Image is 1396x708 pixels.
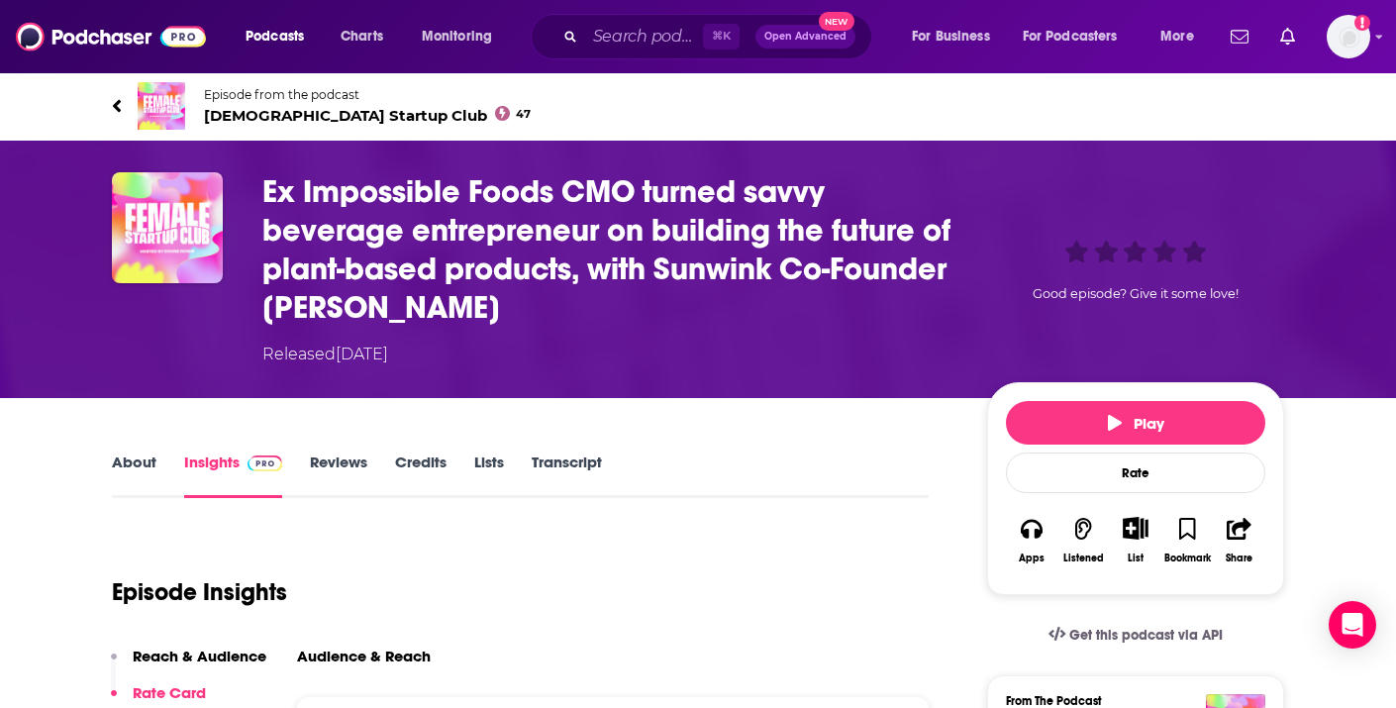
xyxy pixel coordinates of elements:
button: open menu [1147,21,1219,52]
div: Listened [1063,553,1104,564]
div: Rate [1006,453,1265,493]
button: open menu [898,21,1015,52]
div: Apps [1019,553,1045,564]
a: About [112,453,156,498]
button: Listened [1057,504,1109,576]
img: Podchaser Pro [248,455,282,471]
a: Female Startup ClubEpisode from the podcast[DEMOGRAPHIC_DATA] Startup Club47 [112,82,1284,130]
svg: Add a profile image [1354,15,1370,31]
span: Logged in as AzionePR [1327,15,1370,58]
button: open menu [1010,21,1147,52]
button: Reach & Audience [111,647,266,683]
span: More [1160,23,1194,51]
img: User Profile [1327,15,1370,58]
span: Monitoring [422,23,492,51]
h3: From The Podcast [1006,694,1249,708]
span: Play [1108,414,1164,433]
span: Episode from the podcast [204,87,531,102]
button: Show profile menu [1327,15,1370,58]
div: Bookmark [1164,553,1211,564]
p: Reach & Audience [133,647,266,665]
div: Released [DATE] [262,343,388,366]
img: Podchaser - Follow, Share and Rate Podcasts [16,18,206,55]
input: Search podcasts, credits, & more... [585,21,703,52]
a: InsightsPodchaser Pro [184,453,282,498]
div: Show More ButtonList [1110,504,1161,576]
span: [DEMOGRAPHIC_DATA] Startup Club [204,106,531,125]
p: Rate Card [133,683,206,702]
span: Good episode? Give it some love! [1033,286,1239,301]
a: Get this podcast via API [1033,611,1239,659]
div: Search podcasts, credits, & more... [549,14,891,59]
button: Play [1006,401,1265,445]
span: For Business [912,23,990,51]
button: Show More Button [1115,517,1155,539]
span: Get this podcast via API [1069,627,1223,644]
span: For Podcasters [1023,23,1118,51]
button: Apps [1006,504,1057,576]
span: Podcasts [246,23,304,51]
span: 47 [516,110,531,119]
div: Open Intercom Messenger [1329,601,1376,649]
span: ⌘ K [703,24,740,50]
button: Open AdvancedNew [755,25,855,49]
h3: Audience & Reach [297,647,431,665]
h1: Episode Insights [112,577,287,607]
span: Open Advanced [764,32,847,42]
a: Show notifications dropdown [1272,20,1303,53]
img: Ex Impossible Foods CMO turned savvy beverage entrepreneur on building the future of plant-based ... [112,172,223,283]
a: Show notifications dropdown [1223,20,1256,53]
a: Transcript [532,453,602,498]
button: open menu [232,21,330,52]
a: Charts [328,21,395,52]
span: Charts [341,23,383,51]
a: Lists [474,453,504,498]
a: Reviews [310,453,367,498]
button: Bookmark [1161,504,1213,576]
button: open menu [408,21,518,52]
span: New [819,12,854,31]
h3: Ex Impossible Foods CMO turned savvy beverage entrepreneur on building the future of plant-based ... [262,172,955,327]
div: List [1128,552,1144,564]
button: Share [1214,504,1265,576]
div: Share [1226,553,1252,564]
img: Female Startup Club [138,82,185,130]
a: Credits [395,453,447,498]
